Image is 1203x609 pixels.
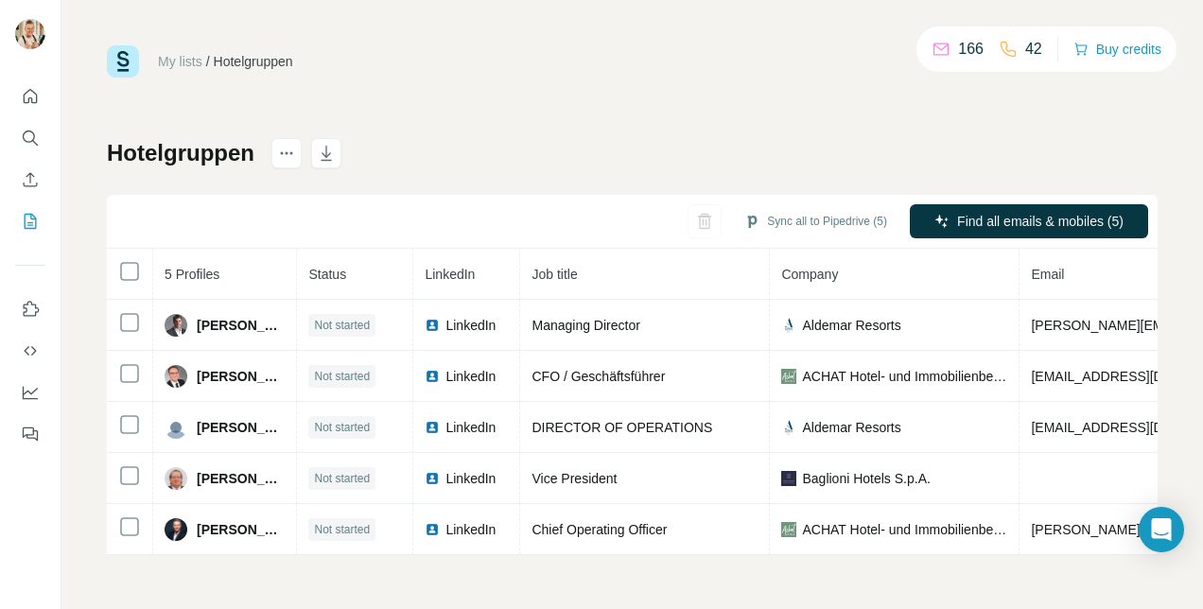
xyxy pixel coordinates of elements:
[731,207,900,235] button: Sync all to Pipedrive (5)
[445,469,496,488] span: LinkedIn
[15,121,45,155] button: Search
[425,420,440,435] img: LinkedIn logo
[532,318,639,333] span: Managing Director
[314,470,370,487] span: Not started
[532,369,665,384] span: CFO / Geschäftsführer
[197,418,285,437] span: [PERSON_NAME]
[165,467,187,490] img: Avatar
[532,267,577,282] span: Job title
[1073,36,1161,62] button: Buy credits
[532,522,667,537] span: Chief Operating Officer
[781,420,796,435] img: company-logo
[802,469,930,488] span: Baglioni Hotels S.p.A.
[1025,38,1042,61] p: 42
[802,367,1007,386] span: ACHAT Hotel- und Immobilienbetriebsgesellschaft mbH
[425,369,440,384] img: LinkedIn logo
[532,471,617,486] span: Vice President
[532,420,712,435] span: DIRECTOR OF OPERATIONS
[107,138,254,168] h1: Hotelgruppen
[445,316,496,335] span: LinkedIn
[802,316,900,335] span: Aldemar Resorts
[781,318,796,333] img: company-logo
[197,469,285,488] span: [PERSON_NAME]
[314,521,370,538] span: Not started
[197,316,285,335] span: [PERSON_NAME]
[15,334,45,368] button: Use Surfe API
[802,418,900,437] span: Aldemar Resorts
[158,54,202,69] a: My lists
[314,317,370,334] span: Not started
[425,267,475,282] span: LinkedIn
[425,471,440,486] img: LinkedIn logo
[802,520,1007,539] span: ACHAT Hotel- und Immobilienbetriebsgesellschaft mbH
[308,267,346,282] span: Status
[15,19,45,49] img: Avatar
[425,522,440,537] img: LinkedIn logo
[15,292,45,326] button: Use Surfe on LinkedIn
[15,375,45,409] button: Dashboard
[271,138,302,168] button: actions
[165,518,187,541] img: Avatar
[781,471,796,486] img: company-logo
[445,367,496,386] span: LinkedIn
[1031,267,1064,282] span: Email
[314,368,370,385] span: Not started
[781,369,796,384] img: company-logo
[15,163,45,197] button: Enrich CSV
[206,52,210,71] li: /
[910,204,1148,238] button: Find all emails & mobiles (5)
[197,520,285,539] span: [PERSON_NAME]
[165,365,187,388] img: Avatar
[958,38,984,61] p: 166
[197,367,285,386] span: [PERSON_NAME]
[314,419,370,436] span: Not started
[445,418,496,437] span: LinkedIn
[165,416,187,439] img: Avatar
[425,318,440,333] img: LinkedIn logo
[165,267,219,282] span: 5 Profiles
[165,314,187,337] img: Avatar
[445,520,496,539] span: LinkedIn
[781,522,796,537] img: company-logo
[1139,507,1184,552] div: Open Intercom Messenger
[214,52,293,71] div: Hotelgruppen
[15,79,45,113] button: Quick start
[107,45,139,78] img: Surfe Logo
[957,212,1124,231] span: Find all emails & mobiles (5)
[15,417,45,451] button: Feedback
[15,204,45,238] button: My lists
[781,267,838,282] span: Company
